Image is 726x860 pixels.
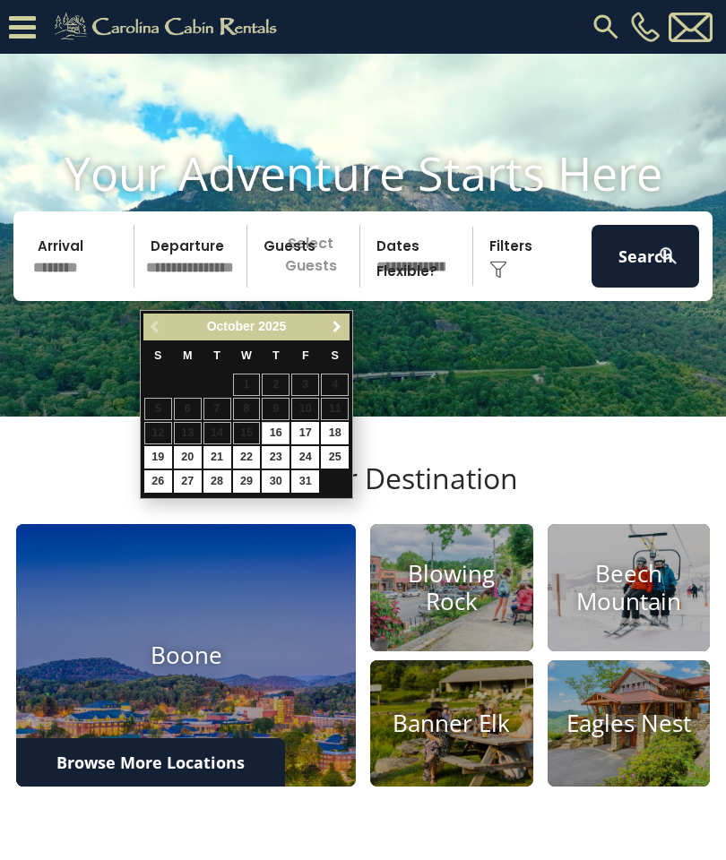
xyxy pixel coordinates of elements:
img: filter--v1.png [489,261,507,279]
a: Blowing Rock [370,524,533,651]
a: 29 [233,470,261,493]
p: Select Guests [253,225,359,288]
h1: Your Adventure Starts Here [13,145,713,201]
button: Search [592,225,699,288]
h4: Banner Elk [370,709,533,737]
span: Monday [183,349,193,362]
span: Friday [302,349,309,362]
a: 28 [203,470,231,493]
img: search-regular.svg [590,11,622,43]
a: Browse More Locations [16,738,285,787]
span: October [207,319,255,333]
a: 19 [144,446,172,469]
h4: Boone [16,641,356,669]
span: Sunday [154,349,161,362]
span: Wednesday [241,349,252,362]
span: Tuesday [213,349,220,362]
h4: Beech Mountain [548,560,711,615]
a: 20 [174,446,202,469]
a: 24 [291,446,319,469]
a: 27 [174,470,202,493]
a: 21 [203,446,231,469]
img: search-regular-white.png [657,245,679,267]
a: Banner Elk [370,660,533,787]
span: Thursday [272,349,280,362]
h3: Select Your Destination [13,461,713,524]
a: 22 [233,446,261,469]
a: 25 [321,446,349,469]
span: Next [330,320,344,334]
span: Saturday [332,349,339,362]
h4: Eagles Nest [548,709,711,737]
img: Khaki-logo.png [45,9,292,45]
a: Eagles Nest [548,660,711,787]
a: 23 [262,446,290,469]
a: 18 [321,422,349,444]
a: 16 [262,422,290,444]
a: 26 [144,470,172,493]
a: [PHONE_NUMBER] [627,12,664,42]
a: Beech Mountain [548,524,711,651]
span: 2025 [258,319,286,333]
a: 17 [291,422,319,444]
a: 30 [262,470,290,493]
h4: Blowing Rock [370,560,533,615]
a: Boone [16,524,356,787]
a: 31 [291,470,319,493]
a: Next [325,316,348,339]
